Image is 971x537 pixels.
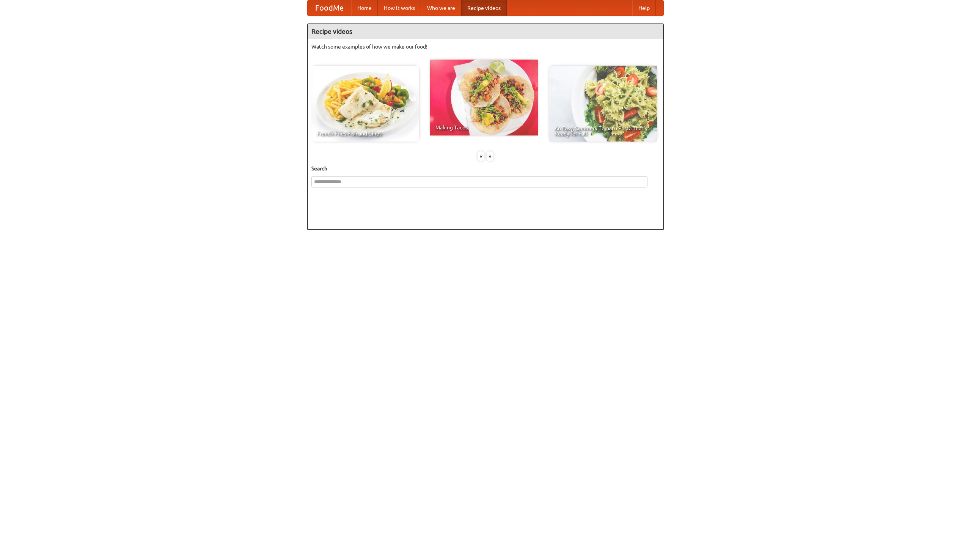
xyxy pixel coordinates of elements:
[461,0,507,16] a: Recipe videos
[555,126,652,136] span: An Easy, Summery Tomato Pasta That's Ready for Fall
[311,66,419,142] a: French Fries Fish and Chips
[311,43,660,50] p: Watch some examples of how we make our food!
[435,125,533,130] span: Making Tacos
[308,24,663,39] h4: Recipe videos
[487,151,493,161] div: »
[632,0,656,16] a: Help
[351,0,378,16] a: Home
[421,0,461,16] a: Who we are
[317,131,414,136] span: French Fries Fish and Chips
[378,0,421,16] a: How it works
[549,66,657,142] a: An Easy, Summery Tomato Pasta That's Ready for Fall
[478,151,484,161] div: «
[430,60,538,135] a: Making Tacos
[311,165,660,172] h5: Search
[308,0,351,16] a: FoodMe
